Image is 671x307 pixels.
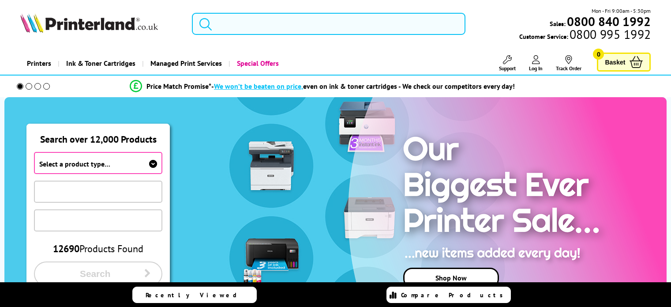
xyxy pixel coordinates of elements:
[39,159,110,168] span: Select a product type…
[58,52,142,75] a: Ink & Toner Cartridges
[529,55,543,72] a: Log In
[499,55,516,72] a: Support
[567,13,651,30] b: 0800 840 1992
[403,268,499,288] a: Shop Now
[53,243,79,255] span: 12690
[519,30,651,41] span: Customer Service:
[20,52,58,75] a: Printers
[46,269,144,279] span: Search
[146,82,211,91] span: Price Match Promise*
[132,287,257,303] a: Recently Viewed
[556,55,581,72] a: Track Order
[214,82,303,91] span: We won’t be beaten on price,
[605,56,625,68] span: Basket
[499,65,516,72] span: Support
[386,287,511,303] a: Compare Products
[66,52,135,75] span: Ink & Toner Cartridges
[593,49,604,60] span: 0
[20,13,181,34] a: Printerland Logo
[229,52,285,75] a: Special Offers
[20,13,158,33] img: Printerland Logo
[34,243,162,255] div: Products Found
[27,124,169,145] div: Search over 12,000 Products
[34,262,162,286] button: Search
[4,79,640,94] li: modal_Promise
[211,82,515,91] div: - even on ink & toner cartridges - We check our competitors every day!
[146,291,246,299] span: Recently Viewed
[592,7,651,15] span: Mon - Fri 9:00am - 5:30pm
[566,17,651,26] a: 0800 840 1992
[597,53,651,72] a: Basket 0
[550,19,566,28] span: Sales:
[568,30,651,38] span: 0800 995 1992
[142,52,229,75] a: Managed Print Services
[401,291,508,299] span: Compare Products
[529,65,543,72] span: Log In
